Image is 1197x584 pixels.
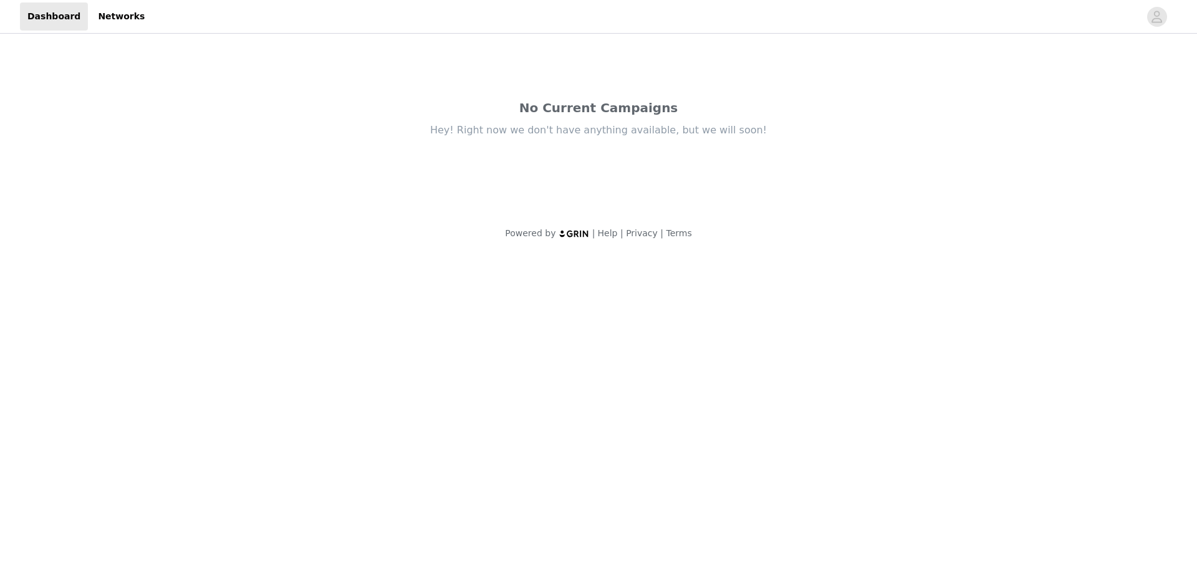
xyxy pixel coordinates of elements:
span: | [592,228,595,238]
a: Help [598,228,618,238]
a: Terms [666,228,691,238]
a: Networks [90,2,152,31]
div: Hey! Right now we don't have anything available, but we will soon! [337,123,860,137]
a: Dashboard [20,2,88,31]
span: | [660,228,663,238]
a: Privacy [626,228,658,238]
span: Powered by [505,228,555,238]
span: | [620,228,623,238]
img: logo [559,229,590,237]
div: avatar [1151,7,1163,27]
div: No Current Campaigns [337,98,860,117]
